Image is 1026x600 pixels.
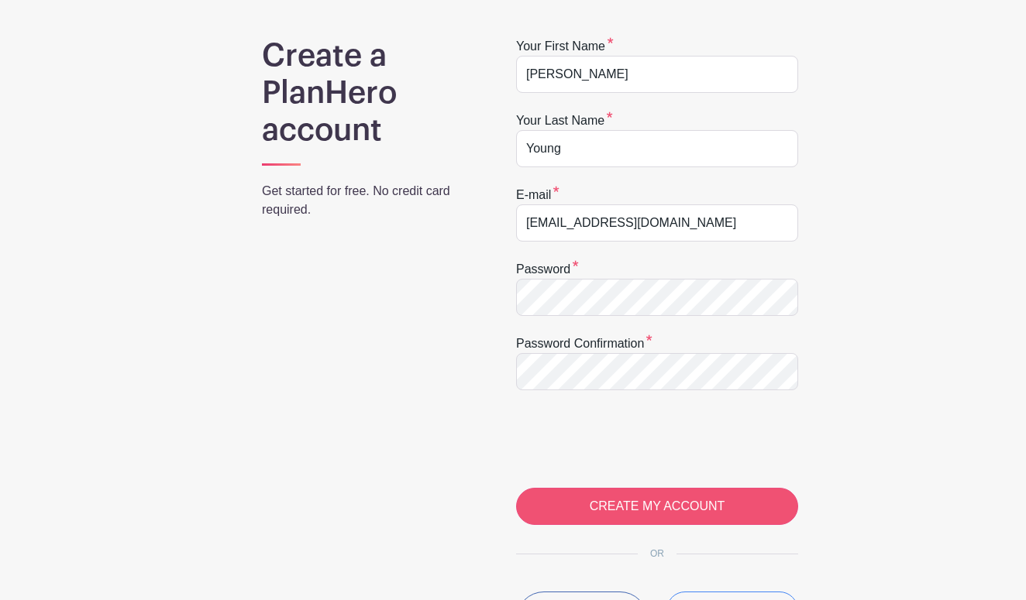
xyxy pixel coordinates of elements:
[516,186,559,204] label: E-mail
[516,56,798,93] input: e.g. Julie
[516,111,613,130] label: Your last name
[516,204,798,242] input: e.g. julie@eventco.com
[262,37,476,149] h1: Create a PlanHero account
[262,182,476,219] p: Get started for free. No credit card required.
[638,548,677,559] span: OR
[516,334,652,353] label: Password confirmation
[516,488,798,525] input: CREATE MY ACCOUNT
[516,260,579,279] label: Password
[516,37,614,56] label: Your first name
[516,130,798,167] input: e.g. Smith
[516,409,752,469] iframe: reCAPTCHA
